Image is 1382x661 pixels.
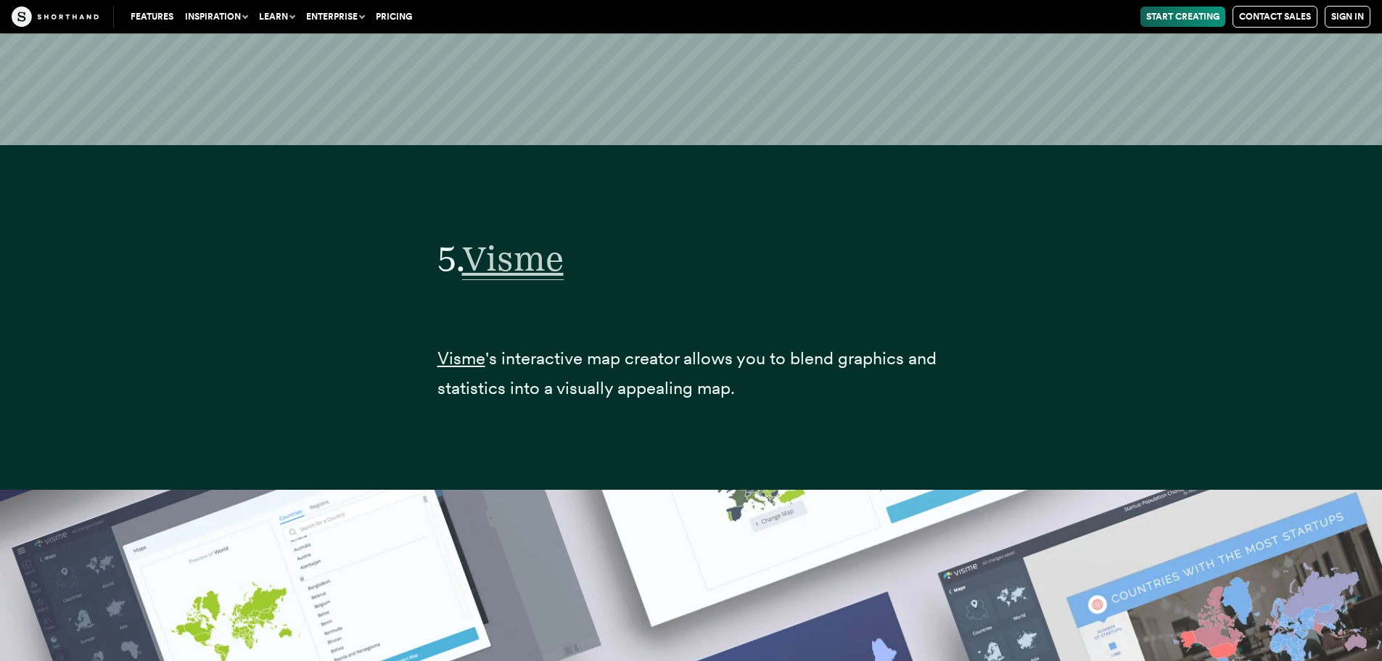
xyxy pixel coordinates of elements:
[1233,6,1317,28] a: Contact Sales
[462,237,564,279] a: Visme
[462,237,564,280] span: Visme
[253,7,300,27] button: Learn
[437,348,937,398] span: 's interactive map creator allows you to blend graphics and statistics into a visually appealing ...
[12,7,99,27] img: The Craft
[125,7,179,27] a: Features
[179,7,253,27] button: Inspiration
[300,7,370,27] button: Enterprise
[437,348,485,369] a: Visme
[1140,7,1225,27] a: Start Creating
[370,7,418,27] a: Pricing
[1325,6,1370,28] a: Sign in
[437,237,462,279] span: 5.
